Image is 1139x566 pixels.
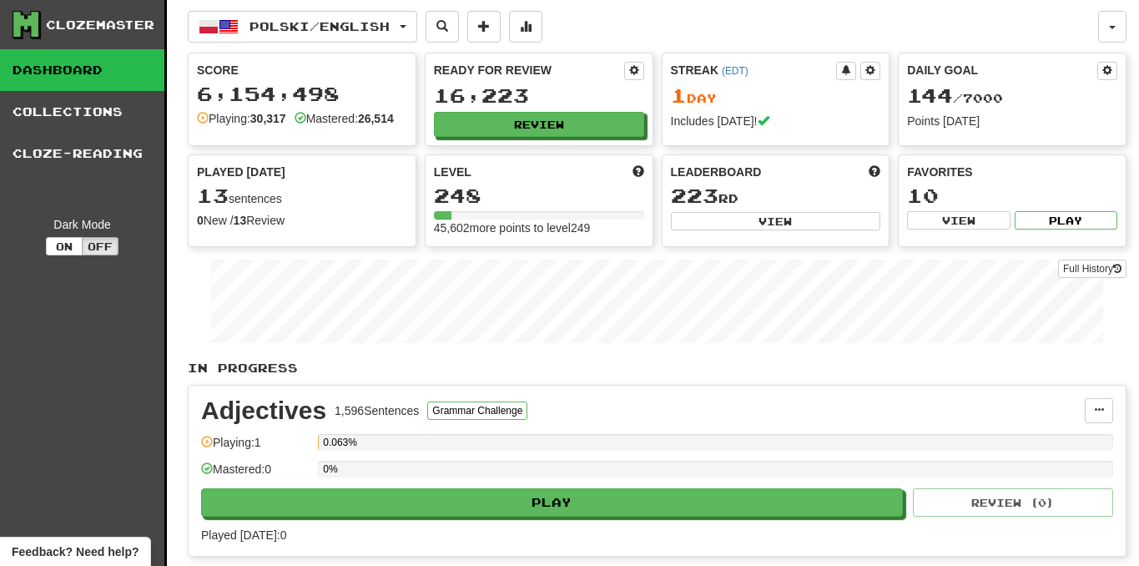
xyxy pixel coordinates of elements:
span: 13 [197,184,229,207]
button: Review (0) [913,488,1113,517]
button: Grammar Challenge [427,402,527,420]
a: (EDT) [722,65,748,77]
p: In Progress [188,360,1126,376]
div: Dark Mode [13,216,152,233]
span: 1 [671,83,687,107]
div: Clozemaster [46,17,154,33]
span: Polski / English [249,19,390,33]
div: Playing: 1 [201,434,310,462]
div: Daily Goal [907,62,1097,80]
div: Adjectives [201,398,326,423]
span: 144 [907,83,953,107]
span: Played [DATE]: 0 [201,528,286,542]
button: Play [1015,211,1117,230]
button: View [907,211,1010,230]
div: Includes [DATE]! [671,113,881,129]
span: Played [DATE] [197,164,285,180]
div: Playing: [197,110,286,127]
div: sentences [197,185,407,207]
div: 45,602 more points to level 249 [434,220,644,236]
span: This week in points, UTC [869,164,880,180]
div: Mastered: [295,110,394,127]
div: Ready for Review [434,62,624,78]
div: Points [DATE] [907,113,1117,129]
button: Play [201,488,903,517]
div: Mastered: 0 [201,461,310,488]
span: Score more points to level up [632,164,644,180]
strong: 0 [197,214,204,227]
div: 16,223 [434,85,644,106]
span: / 7000 [907,91,1003,105]
div: Score [197,62,407,78]
button: On [46,237,83,255]
div: 1,596 Sentences [335,402,419,419]
button: Add sentence to collection [467,11,501,43]
button: Search sentences [426,11,459,43]
div: Favorites [907,164,1117,180]
div: Day [671,85,881,107]
div: 248 [434,185,644,206]
button: Off [82,237,118,255]
span: 223 [671,184,718,207]
strong: 30,317 [250,112,286,125]
div: rd [671,185,881,207]
button: Polski/English [188,11,417,43]
div: 10 [907,185,1117,206]
div: New / Review [197,212,407,229]
span: Open feedback widget [12,543,139,560]
a: Full History [1058,260,1126,278]
button: More stats [509,11,542,43]
button: View [671,212,881,230]
span: Level [434,164,471,180]
div: Streak [671,62,837,78]
div: 6,154,498 [197,83,407,104]
strong: 13 [234,214,247,227]
strong: 26,514 [358,112,394,125]
button: Review [434,112,644,137]
span: Leaderboard [671,164,762,180]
